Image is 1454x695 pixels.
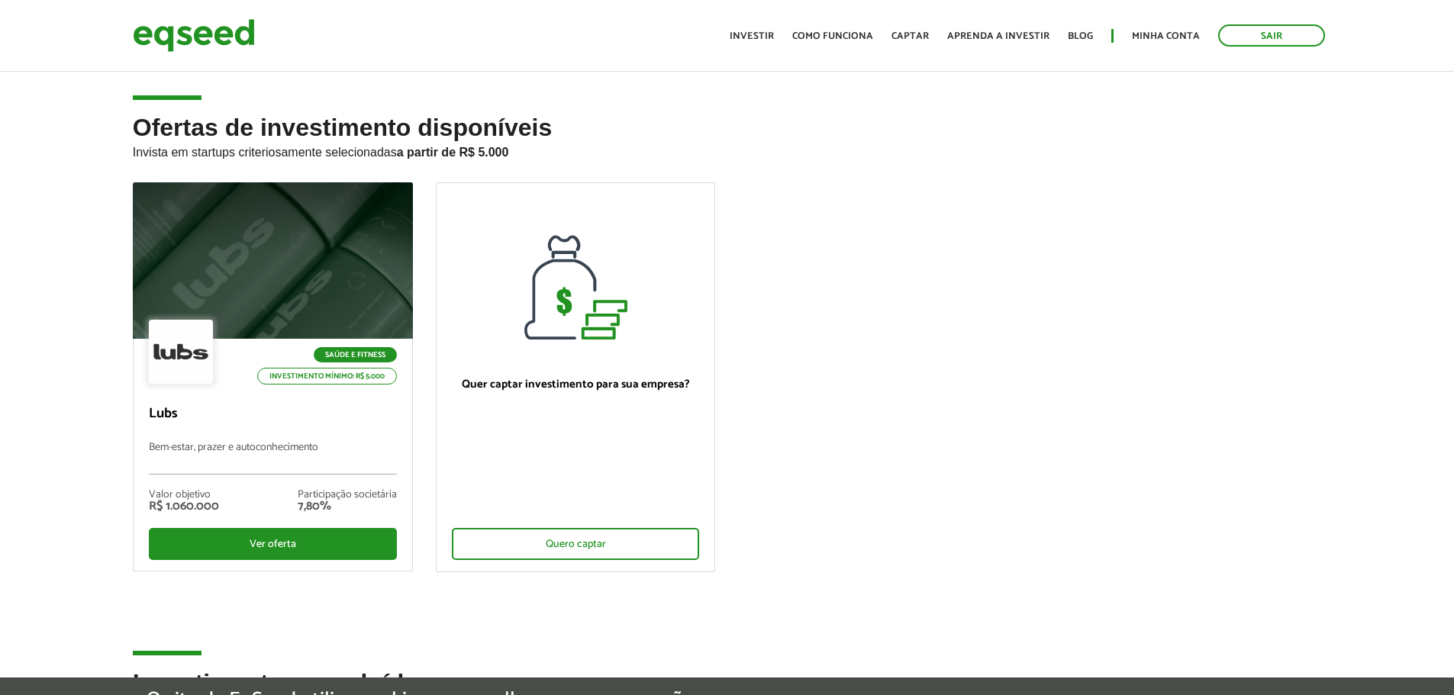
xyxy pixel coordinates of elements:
div: Participação societária [298,490,397,500]
div: R$ 1.060.000 [149,500,219,513]
p: Lubs [149,406,397,423]
a: Quer captar investimento para sua empresa? Quero captar [436,182,716,572]
a: Como funciona [792,31,873,41]
a: Investir [730,31,774,41]
p: Quer captar investimento para sua empresa? [452,378,700,391]
p: Bem-estar, prazer e autoconhecimento [149,442,397,475]
a: Sair [1218,24,1325,47]
strong: a partir de R$ 5.000 [397,146,509,159]
div: Valor objetivo [149,490,219,500]
img: EqSeed [133,15,255,56]
p: Invista em startups criteriosamente selecionadas [133,141,1322,159]
a: Minha conta [1132,31,1200,41]
div: 7,80% [298,500,397,513]
a: Saúde e Fitness Investimento mínimo: R$ 5.000 Lubs Bem-estar, prazer e autoconhecimento Valor obj... [133,182,413,571]
a: Aprenda a investir [947,31,1049,41]
p: Saúde e Fitness [314,347,397,362]
div: Quero captar [452,528,700,560]
a: Blog [1068,31,1093,41]
a: Captar [891,31,929,41]
h2: Ofertas de investimento disponíveis [133,114,1322,182]
div: Ver oferta [149,528,397,560]
p: Investimento mínimo: R$ 5.000 [257,368,397,385]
